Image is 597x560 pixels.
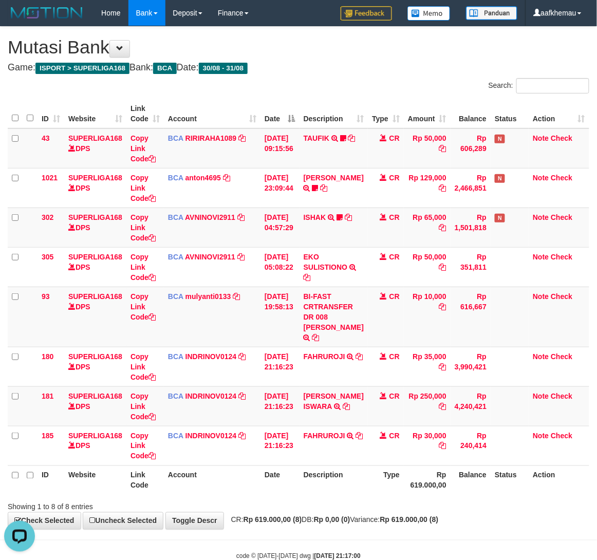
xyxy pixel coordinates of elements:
span: 180 [42,352,53,361]
a: Copy RIRIRAHA1089 to clipboard [238,134,246,142]
img: MOTION_logo.png [8,5,86,21]
a: Copy Rp 10,000 to clipboard [439,303,446,311]
a: Note [533,134,549,142]
a: TAUFIK [304,134,329,142]
a: FAHRUROJI [304,432,345,440]
th: Account: activate to sort column ascending [164,99,260,128]
a: Copy DIONYSIUS ISWARA to clipboard [343,402,350,410]
a: Copy AVNINOVI2911 to clipboard [237,213,245,221]
td: DPS [64,386,126,426]
th: Action [529,465,589,495]
span: CR [389,174,400,182]
span: Has Note [495,174,505,183]
span: 93 [42,292,50,301]
th: Website: activate to sort column ascending [64,99,126,128]
td: Rp 10,000 [404,287,451,347]
a: Copy INDRINOV0124 to clipboard [238,392,246,400]
a: Check [551,253,572,261]
span: CR [389,213,400,221]
a: SUPERLIGA168 [68,134,122,142]
a: Copy mulyanti0133 to clipboard [233,292,240,301]
a: Check [551,352,572,361]
span: CR [389,292,400,301]
a: Copy TAUFIK to clipboard [348,134,356,142]
a: INDRINOV0124 [185,432,237,440]
td: [DATE] 21:16:23 [260,347,300,386]
td: DPS [64,247,126,287]
small: code © [DATE]-[DATE] dwg | [236,553,361,560]
th: ID [38,465,64,495]
a: Check [551,292,572,301]
a: Note [533,392,549,400]
th: Description: activate to sort column ascending [300,99,368,128]
strong: Rp 0,00 (0) [314,516,350,524]
td: Rp 606,289 [451,128,491,169]
a: AVNINOVI2911 [185,213,235,221]
a: Copy Rp 35,000 to clipboard [439,363,446,371]
a: Toggle Descr [165,512,224,530]
td: [DATE] 21:16:23 [260,386,300,426]
a: Copy Link Code [130,134,156,163]
td: [DATE] 09:15:56 [260,128,300,169]
span: 1021 [42,174,58,182]
span: BCA [168,134,183,142]
span: Has Note [495,214,505,222]
span: ISPORT > SUPERLIGA168 [35,63,129,74]
span: 181 [42,392,53,400]
div: Showing 1 to 8 of 8 entries [8,498,241,512]
a: Copy INDRINOV0124 to clipboard [238,352,246,361]
a: SUPERLIGA168 [68,292,122,301]
a: EKO SULISTIONO [304,253,348,271]
a: [PERSON_NAME] [304,174,364,182]
a: Check [551,174,572,182]
td: DPS [64,426,126,465]
td: DPS [64,128,126,169]
a: Copy Rp 250,000 to clipboard [439,402,446,410]
th: Status [491,99,529,128]
a: Copy Rp 129,000 to clipboard [439,184,446,192]
a: FAHRUROJI [304,352,345,361]
a: Note [533,352,549,361]
th: Balance [451,465,491,495]
td: Rp 3,990,421 [451,347,491,386]
a: Copy EKO SULISTIONO to clipboard [304,273,311,282]
span: BCA [168,213,183,221]
img: panduan.png [466,6,517,20]
td: DPS [64,208,126,247]
th: Date [260,465,300,495]
th: Link Code [126,465,164,495]
a: Copy BI-FAST CRTRANSFER DR 008 YERIK ELO BERNADUS to clipboard [312,333,320,342]
h4: Game: Bank: Date: [8,63,589,73]
a: Note [533,213,549,221]
td: BI-FAST CRTRANSFER DR 008 [PERSON_NAME] [300,287,368,347]
span: 43 [42,134,50,142]
th: Rp 619.000,00 [404,465,451,495]
a: Copy Rp 50,000 to clipboard [439,263,446,271]
a: Copy Link Code [130,352,156,381]
th: ID: activate to sort column ascending [38,99,64,128]
span: CR [389,352,400,361]
th: Balance [451,99,491,128]
button: Open LiveChat chat widget [4,4,35,35]
td: Rp 2,466,851 [451,168,491,208]
span: 305 [42,253,53,261]
a: Copy Link Code [130,292,156,321]
span: CR [389,253,400,261]
td: [DATE] 21:16:23 [260,426,300,465]
a: SUPERLIGA168 [68,392,122,400]
img: Button%20Memo.svg [407,6,451,21]
a: Copy AVNINOVI2911 to clipboard [237,253,245,261]
a: SUPERLIGA168 [68,213,122,221]
td: Rp 129,000 [404,168,451,208]
th: Action: activate to sort column ascending [529,99,589,128]
a: RIRIRAHA1089 [185,134,237,142]
td: DPS [64,287,126,347]
a: Check [551,392,572,400]
th: Type: activate to sort column ascending [368,99,404,128]
th: Account [164,465,260,495]
a: Note [533,253,549,261]
td: DPS [64,347,126,386]
td: Rp 616,667 [451,287,491,347]
td: DPS [64,168,126,208]
td: [DATE] 05:08:22 [260,247,300,287]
